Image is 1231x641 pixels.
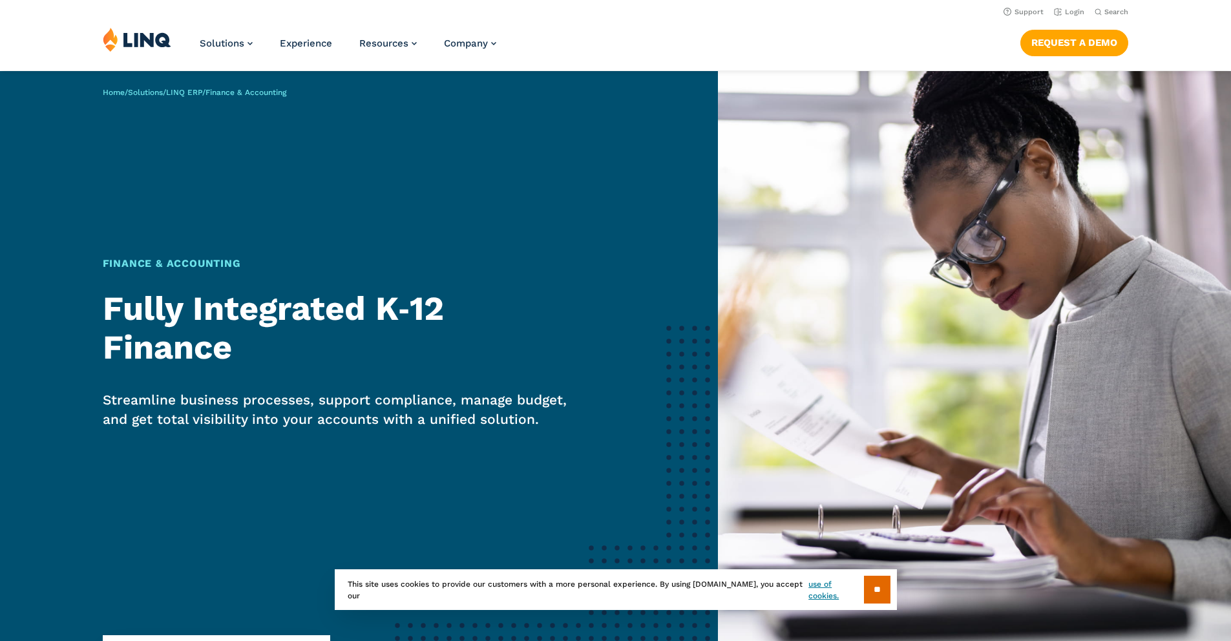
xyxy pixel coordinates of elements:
h1: Finance & Accounting [103,256,588,271]
span: Solutions [200,37,244,49]
a: Login [1054,8,1084,16]
a: use of cookies. [808,578,863,602]
span: Search [1104,8,1128,16]
a: Company [444,37,496,49]
span: Company [444,37,488,49]
a: Support [1004,8,1044,16]
a: Solutions [200,37,253,49]
a: Home [103,88,125,97]
span: Finance & Accounting [205,88,286,97]
a: LINQ ERP [166,88,202,97]
p: Streamline business processes, support compliance, manage budget, and get total visibility into y... [103,390,588,429]
a: Experience [280,37,332,49]
a: Resources [359,37,417,49]
a: Request a Demo [1020,30,1128,56]
strong: Fully Integrated K‑12 Finance [103,289,444,367]
nav: Primary Navigation [200,27,496,70]
span: / / / [103,88,286,97]
img: LINQ | K‑12 Software [103,27,171,52]
nav: Button Navigation [1020,27,1128,56]
a: Solutions [128,88,163,97]
span: Resources [359,37,408,49]
button: Open Search Bar [1095,7,1128,17]
div: This site uses cookies to provide our customers with a more personal experience. By using [DOMAIN... [335,569,897,610]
